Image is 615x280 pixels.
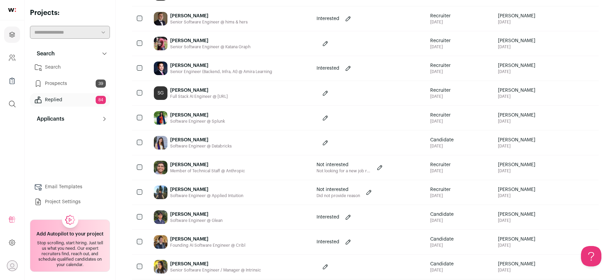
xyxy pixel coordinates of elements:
span: Candidate [430,137,454,143]
div: [DATE] [430,193,451,198]
button: Open dropdown [7,260,18,271]
iframe: Help Scout Beacon - Open [581,246,601,266]
p: Interested [317,65,339,72]
div: SG [154,86,167,100]
span: [DATE] [498,143,535,149]
div: Senior Software Engineer / Manager @ Intrinsic [170,267,261,273]
span: [PERSON_NAME] [498,112,535,119]
div: Senior Engineer (Backend, Infra, AI) @ Amira Learning [170,69,272,74]
div: [PERSON_NAME] [170,211,223,218]
p: Search [33,50,55,58]
a: Projects [4,27,20,43]
img: a36fe8a543176d7ef4ec7f8c073a1218cbc6bbd4fa00316ad5ac271a2ad8f6b2 [154,186,167,199]
span: [PERSON_NAME] [498,62,535,69]
span: [PERSON_NAME] [498,236,535,243]
div: Senior Software Engineer @ hims & hers [170,19,248,25]
span: Recruiter [430,87,451,94]
img: bcfe1ef85d0c807940e01e7422a5d75719a59f88e797739f9c495932c2f351b0 [154,37,167,50]
span: [PERSON_NAME] [498,211,535,218]
div: Founding AI Software Engineer @ Cribl [170,243,245,248]
div: [PERSON_NAME] [170,62,272,69]
div: [DATE] [430,168,451,174]
img: 1dda7d2a059095e6791f9a52b978eeced9fcfd292c64f0b630b5cf09da318258 [154,62,167,75]
div: [DATE] [430,69,451,74]
span: [PERSON_NAME] [498,13,535,19]
span: [DATE] [498,44,535,50]
span: 84 [96,96,106,104]
span: [PERSON_NAME] [498,87,535,94]
p: Did not provide reason [317,193,360,198]
div: Stop scrolling, start hiring. Just tell us what you need. Our expert recruiters find, reach out, ... [34,240,106,267]
span: Candidate [430,261,454,267]
div: Software Engineer @ Databricks [170,143,232,149]
a: Company Lists [4,73,20,89]
div: [DATE] [430,143,454,149]
img: db02d79d8568f4472d45033c0b9c625e658d2abc8f671131f350da03ea0864ca.jpg [154,235,167,249]
div: [DATE] [430,218,454,223]
div: [DATE] [430,267,454,273]
span: [DATE] [498,243,535,248]
span: [DATE] [498,218,535,223]
div: [PERSON_NAME] [170,112,225,119]
div: [PERSON_NAME] [170,37,250,44]
p: Interested [317,15,339,22]
span: Recruiter [430,161,451,168]
p: Applicants [33,115,64,123]
div: [PERSON_NAME] [170,161,245,168]
a: Project Settings [30,195,110,209]
div: [DATE] [430,19,451,25]
button: Search [30,47,110,60]
img: b8379128f940024e818145c00bd97a3d0f6c76fdfd57d6210aadd6a872e610e5.jpg [154,111,167,125]
p: Not interested [317,186,360,193]
span: [DATE] [498,19,535,25]
div: [PERSON_NAME] [170,236,245,243]
span: 39 [96,80,106,88]
span: [DATE] [498,168,535,174]
p: Not looking for a new job right now [317,168,371,174]
a: Email Templates [30,180,110,194]
div: Software Engineer @ Splunk [170,119,225,124]
span: [DATE] [498,193,535,198]
h2: Add Autopilot to your project [36,231,103,238]
div: Full Stack AI Engineer @ [URL] [170,94,228,99]
div: Senior Software Engineer @ Katana Graph [170,44,250,50]
span: [PERSON_NAME] [498,186,535,193]
div: [PERSON_NAME] [170,137,232,143]
span: [PERSON_NAME] [498,161,535,168]
div: [PERSON_NAME] [170,13,248,19]
a: Company and ATS Settings [4,50,20,66]
span: Candidate [430,236,454,243]
span: [PERSON_NAME] [498,37,535,44]
span: Candidate [430,211,454,218]
span: Recruiter [430,112,451,119]
img: 09a9538ba75489e4b34116c7907dce4b449188d3e5e869a43def3ef82523c829 [154,260,167,274]
div: Member of Technical Staff @ Anthropic [170,168,245,174]
span: [DATE] [498,94,535,99]
div: [DATE] [430,44,451,50]
span: [PERSON_NAME] [498,137,535,143]
div: [DATE] [430,119,451,124]
p: Not interested [317,161,371,168]
img: 81a450c59d2631c2202225b45090c810fb6b89cc35b7434d2955600c5f3426ca [154,210,167,224]
button: Applicants [30,112,110,126]
a: Add Autopilot to your project Stop scrolling, start hiring. Just tell us what you need. Our exper... [30,220,110,272]
div: [PERSON_NAME] [170,186,243,193]
span: Recruiter [430,37,451,44]
a: Search [30,60,110,74]
span: [DATE] [498,119,535,124]
div: [DATE] [430,243,454,248]
img: deba8b9dca3c80bb1594a28eb2c8cea584759faadc2913603d83334bfd319ca9.jpg [154,12,167,25]
a: Replied84 [30,93,110,107]
span: Recruiter [430,186,451,193]
div: Software Engineer @ Glean [170,218,223,223]
h2: Projects: [30,8,110,18]
span: [DATE] [498,69,535,74]
img: 139a3a45892537399a74fc7a06247a601bbcbcd3dbd4404138e7ac1b91ffcf8b.jpg [154,136,167,150]
span: Recruiter [430,13,451,19]
img: wellfound-shorthand-0d5821cbd27db2630d0214b213865d53afaa358527fdda9d0ea32b1df1b89c2c.svg [8,8,16,12]
a: Prospects39 [30,77,110,90]
div: [PERSON_NAME] [170,261,261,267]
div: [PERSON_NAME] [170,87,228,94]
span: [PERSON_NAME] [498,261,535,267]
p: Interested [317,239,339,245]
